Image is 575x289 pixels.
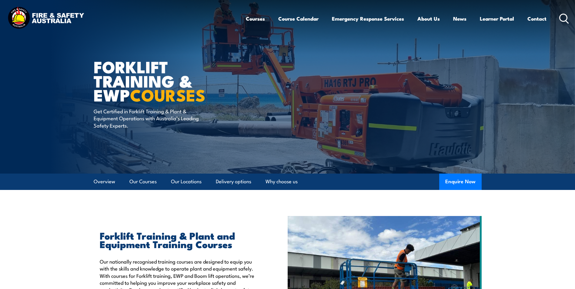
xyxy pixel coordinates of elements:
a: News [453,11,466,27]
a: Contact [527,11,547,27]
a: Our Locations [171,174,202,190]
p: Get Certified in Forklift Training & Plant & Equipment Operations with Australia’s Leading Safety... [94,108,204,129]
a: Delivery options [216,174,251,190]
button: Enquire Now [439,174,482,190]
a: Emergency Response Services [332,11,404,27]
strong: COURSES [130,82,206,107]
h1: Forklift Training & EWP [94,59,243,102]
a: Why choose us [266,174,298,190]
a: Learner Portal [480,11,514,27]
h2: Forklift Training & Plant and Equipment Training Courses [100,231,260,248]
a: Course Calendar [278,11,319,27]
a: About Us [417,11,440,27]
a: Our Courses [129,174,157,190]
a: Overview [94,174,115,190]
a: Courses [246,11,265,27]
